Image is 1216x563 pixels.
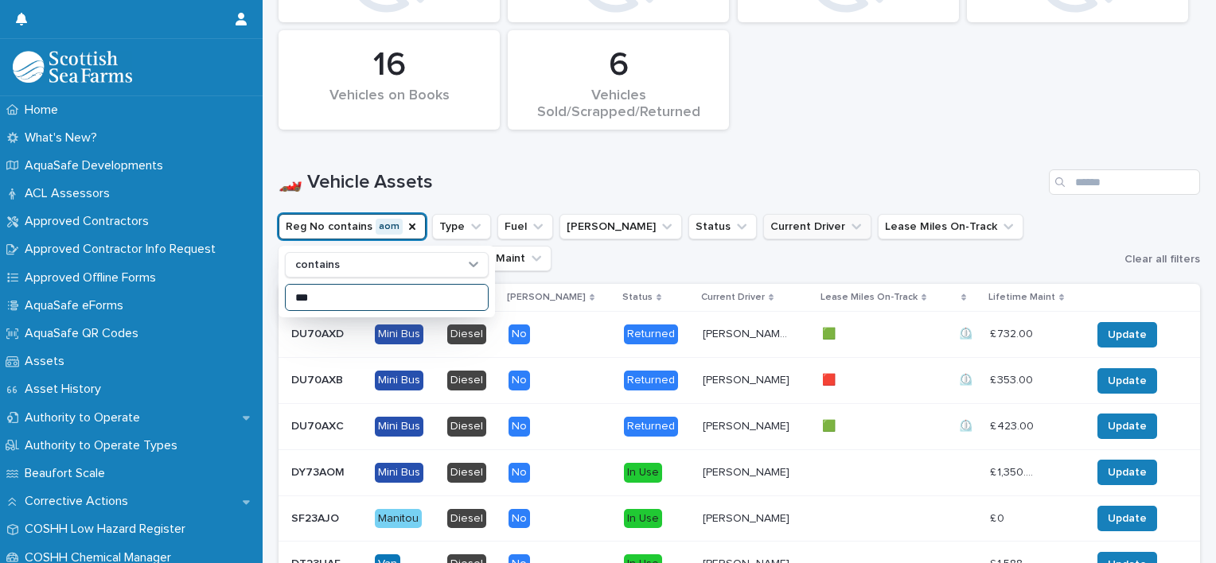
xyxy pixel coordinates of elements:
div: 6 [535,45,702,85]
p: £ 353.00 [990,371,1036,387]
button: Lifetime Maint [442,246,551,271]
p: Corrective Actions [18,494,141,509]
p: Lifetime Maint [988,289,1055,306]
p: Authority to Operate [18,410,153,425]
button: Update [1097,368,1157,394]
p: COSHH Low Hazard Register [18,522,198,537]
p: ACL Assessors [18,186,123,201]
p: £ 732.00 [990,324,1036,341]
span: Update [1108,418,1147,434]
input: Search [1049,169,1200,195]
span: Update [1108,327,1147,343]
button: Update [1097,460,1157,485]
div: Diesel [447,324,486,344]
tr: DU70AXDDU70AXD Mini BusDieselNoReturned[PERSON_NAME], [PERSON_NAME], [PERSON_NAME], [PERSON_NAME]... [279,312,1200,358]
p: Assets [18,354,77,369]
p: 🟥 [822,371,839,387]
h1: 🏎️ Vehicle Assets [279,171,1043,194]
div: Mini Bus [375,417,423,437]
div: Mini Bus [375,324,423,344]
p: Charlie McDermott [703,417,793,433]
div: In Use [624,463,662,483]
button: Clear all filters [1118,247,1200,271]
div: Diesel [447,371,486,390]
p: contains [295,258,340,272]
button: Lease Miles On-Track [878,214,1023,239]
p: [PERSON_NAME] [703,371,793,387]
p: AquaSafe eForms [18,298,136,313]
div: No [509,324,530,344]
p: Authority to Operate Types [18,438,190,453]
p: What's New? [18,130,110,146]
div: Returned [624,324,678,344]
button: Status [688,214,757,239]
tr: DY73AOMDY73AOM Mini BusDieselNoIn Use[PERSON_NAME][PERSON_NAME] £ 1,350.00£ 1,350.00 Update [279,449,1200,495]
div: Diesel [447,417,486,437]
p: [PERSON_NAME] [703,463,793,480]
p: Lease Miles On-Track [820,289,918,306]
p: Status [622,289,653,306]
p: AquaSafe Developments [18,158,176,173]
p: AquaSafe QR Codes [18,326,151,341]
p: Approved Offline Forms [18,270,169,285]
div: Returned [624,371,678,390]
p: Current Driver [701,289,765,306]
span: Clear all filters [1124,254,1200,265]
span: Update [1108,511,1147,526]
button: Type [432,214,491,239]
div: Mini Bus [375,463,423,483]
p: DU70AXB [291,371,346,387]
p: DU70AXD [291,324,347,341]
div: Vehicles Sold/Scrapped/Returned [535,87,702,121]
div: Returned [624,417,678,437]
button: Update [1097,322,1157,348]
p: £ 0 [990,509,1007,526]
div: 16 [306,45,473,85]
img: bPIBxiqnSb2ggTQWdOVV [13,51,132,83]
p: 🟩 [822,417,839,433]
p: 🟩 [822,324,839,341]
span: Update [1108,373,1147,389]
tr: DU70AXBDU70AXB Mini BusDieselNoReturned[PERSON_NAME][PERSON_NAME] 🟥🟥 ⏲️⏲️ £ 353.00£ 353.00 Update [279,358,1200,404]
div: No [509,463,530,483]
p: DU70AXC [291,417,347,433]
div: In Use [624,509,662,529]
div: Diesel [447,463,486,483]
p: Matthew Dade, Mark Davies, Andrew Manson, Mark W Catton, Steven Leslie, Craig Fullerton, Liam Graham [703,324,794,341]
button: Update [1097,414,1157,439]
p: DY73AOM [291,463,348,480]
button: Reg No [279,214,426,239]
div: Mini Bus [375,371,423,390]
div: No [509,509,530,529]
p: Home [18,103,71,118]
button: Lightfoot [559,214,682,239]
button: Current Driver [763,214,871,239]
div: No [509,417,530,437]
p: ⏲️ [959,371,976,387]
div: Diesel [447,509,486,529]
p: £ 423.00 [990,417,1037,433]
p: £ 1,350.00 [990,463,1038,480]
p: [PERSON_NAME] [507,289,586,306]
p: ⏲️ [959,417,976,433]
button: Fuel [497,214,553,239]
p: ⏲️ [959,324,976,341]
div: Vehicles on Books [306,87,473,121]
tr: DU70AXCDU70AXC Mini BusDieselNoReturned[PERSON_NAME][PERSON_NAME] 🟩🟩 ⏲️⏲️ £ 423.00£ 423.00 Update [279,403,1200,449]
p: [PERSON_NAME] [703,509,793,526]
p: Beaufort Scale [18,466,118,481]
p: Approved Contractor Info Request [18,242,228,257]
div: No [509,371,530,390]
p: Asset History [18,382,114,397]
tr: SF23AJOSF23AJO ManitouDieselNoIn Use[PERSON_NAME][PERSON_NAME] £ 0£ 0 Update [279,495,1200,542]
span: Update [1108,464,1147,480]
div: Manitou [375,509,422,529]
p: SF23AJO [291,509,342,526]
button: Update [1097,506,1157,531]
p: Approved Contractors [18,214,162,229]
